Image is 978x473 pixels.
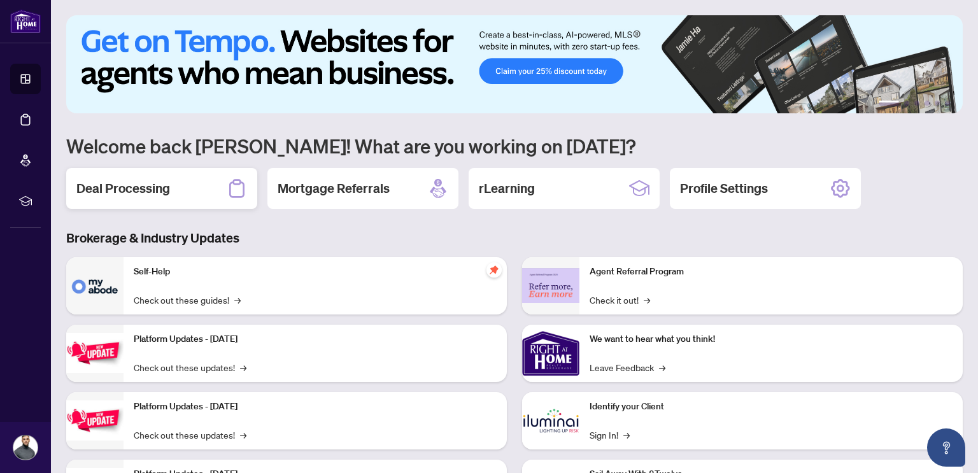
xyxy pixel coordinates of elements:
[66,257,124,314] img: Self-Help
[66,229,963,247] h3: Brokerage & Industry Updates
[278,180,390,197] h2: Mortgage Referrals
[240,360,246,374] span: →
[590,360,665,374] a: Leave Feedback→
[66,15,963,113] img: Slide 0
[522,268,579,303] img: Agent Referral Program
[134,400,497,414] p: Platform Updates - [DATE]
[935,101,940,106] button: 5
[522,392,579,449] img: Identify your Client
[623,428,630,442] span: →
[134,360,246,374] a: Check out these updates!→
[479,180,535,197] h2: rLearning
[914,101,919,106] button: 3
[659,360,665,374] span: →
[925,101,930,106] button: 4
[644,293,650,307] span: →
[945,101,950,106] button: 6
[590,400,953,414] p: Identify your Client
[904,101,909,106] button: 2
[134,265,497,279] p: Self-Help
[590,428,630,442] a: Sign In!→
[927,428,965,467] button: Open asap
[590,332,953,346] p: We want to hear what you think!
[134,332,497,346] p: Platform Updates - [DATE]
[234,293,241,307] span: →
[590,265,953,279] p: Agent Referral Program
[10,10,41,33] img: logo
[240,428,246,442] span: →
[13,435,38,460] img: Profile Icon
[76,180,170,197] h2: Deal Processing
[66,333,124,373] img: Platform Updates - July 21, 2025
[134,428,246,442] a: Check out these updates!→
[879,101,899,106] button: 1
[522,325,579,382] img: We want to hear what you think!
[590,293,650,307] a: Check it out!→
[486,262,502,278] span: pushpin
[680,180,768,197] h2: Profile Settings
[134,293,241,307] a: Check out these guides!→
[66,134,963,158] h1: Welcome back [PERSON_NAME]! What are you working on [DATE]?
[66,400,124,441] img: Platform Updates - July 8, 2025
